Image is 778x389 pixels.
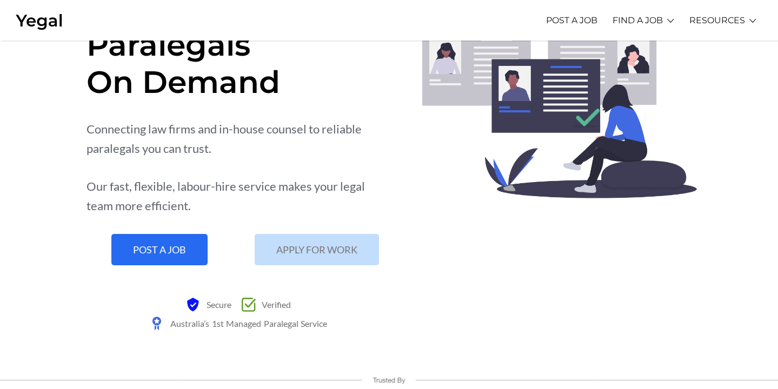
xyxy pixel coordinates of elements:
a: FIND A JOB [613,5,663,35]
a: POST A JOB [546,5,597,35]
h1: Paralegals On Demand [87,26,390,100]
a: POST A JOB [111,234,208,265]
a: RESOURCES [689,5,745,35]
a: APPLY FOR WORK [255,234,379,265]
span: POST A JOB [133,245,186,254]
span: Secure [204,295,231,314]
span: Australia’s 1st Managed Paralegal Service [168,314,327,333]
div: Our fast, flexible, labour-hire service makes your legal team more efficient. [87,177,390,216]
div: Connecting law firms and in-house counsel to reliable paralegals you can trust. [87,119,390,158]
span: APPLY FOR WORK [276,245,357,254]
span: Verified [259,295,291,314]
